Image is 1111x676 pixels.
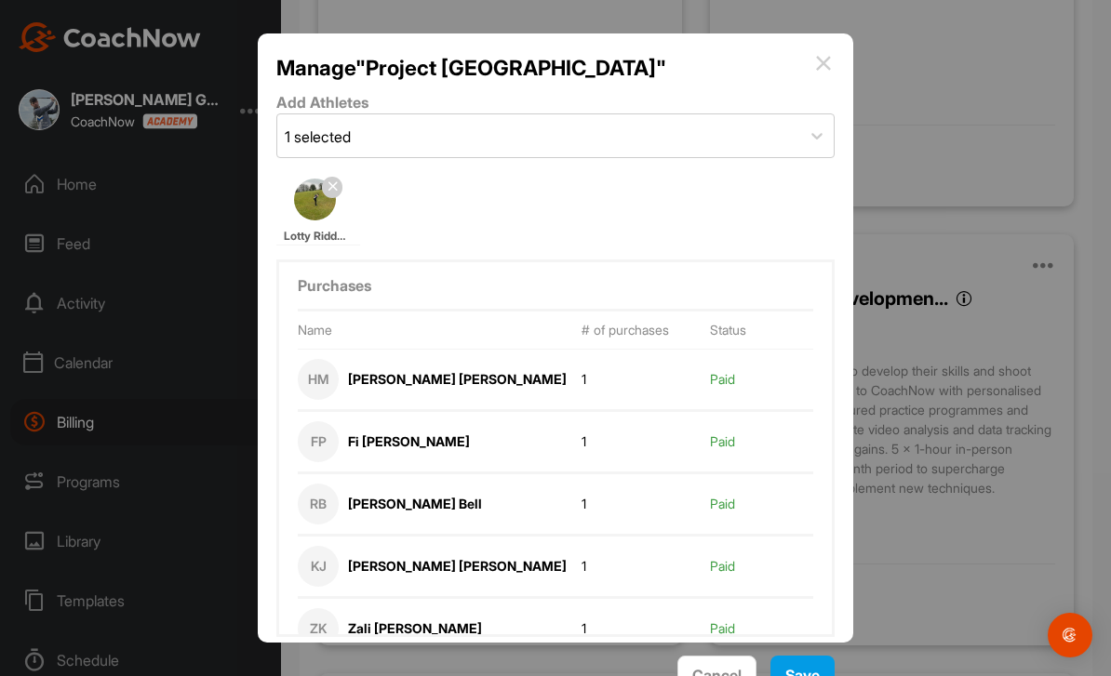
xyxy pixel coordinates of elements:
div: RB [298,484,339,524]
div: Paid [710,621,787,636]
div: [PERSON_NAME] [PERSON_NAME] [348,559,567,574]
img: square_b3af299f6b1261ed90dcf6cdff9a0538.jpg [294,179,336,220]
div: [PERSON_NAME] Bell [348,497,482,511]
div: Open Intercom Messenger [1048,613,1092,657]
div: KJ [298,546,339,587]
div: 1 [582,497,711,511]
h2: Manage " Project [GEOGRAPHIC_DATA] " [276,52,666,84]
label: Add Athletes [276,93,368,112]
div: Paid [710,434,787,449]
div: 1 selected [285,126,351,148]
div: 1 [582,434,711,449]
div: # of purchases [582,320,711,339]
div: FP [298,421,339,462]
div: Status [710,320,813,339]
div: Paid [710,497,787,511]
div: Name [298,320,582,339]
div: Paid [710,559,787,574]
div: Fi [PERSON_NAME] [348,434,470,449]
img: close [812,52,835,74]
div: [PERSON_NAME] [PERSON_NAME] [348,372,567,387]
label: Purchases [298,262,813,311]
div: HM [298,359,339,400]
div: ZK [298,608,339,649]
div: Paid [710,372,787,387]
div: 1 [582,559,711,574]
div: 1 [582,621,711,636]
div: 1 [582,372,711,387]
span: Lotty Ridding [284,228,347,245]
div: Zali [PERSON_NAME] [348,621,482,636]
